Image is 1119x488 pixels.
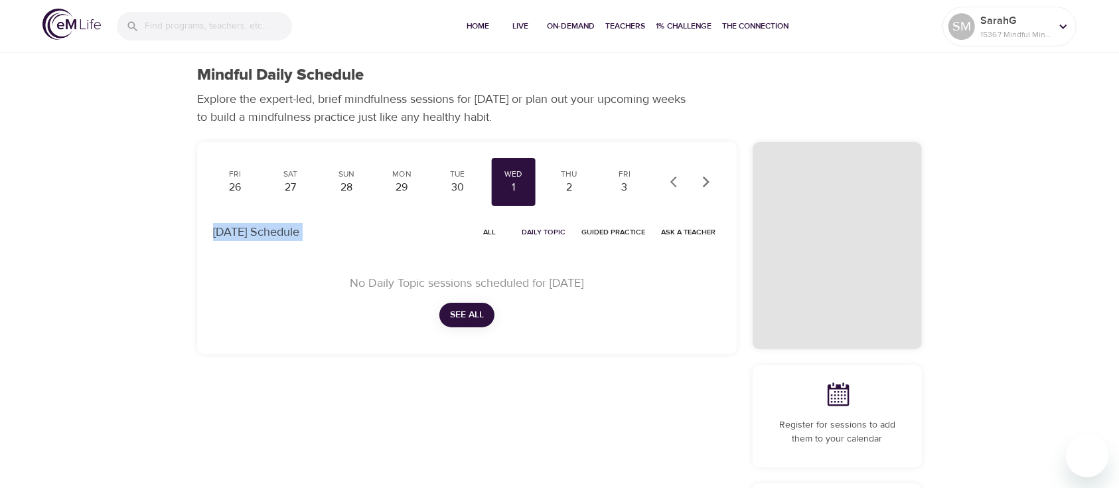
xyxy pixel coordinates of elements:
span: Daily Topic [522,226,565,238]
div: 29 [386,180,419,195]
span: Teachers [605,19,645,33]
span: The Connection [722,19,788,33]
span: See All [450,307,484,323]
div: Mon [386,169,419,180]
div: 1 [496,180,530,195]
div: Fri [608,169,641,180]
div: Fri [218,169,252,180]
div: 30 [441,180,475,195]
div: Tue [441,169,475,180]
span: On-Demand [547,19,595,33]
div: 2 [552,180,585,195]
span: Live [504,19,536,33]
div: Wed [496,169,530,180]
button: Daily Topic [516,222,571,242]
iframe: Button to launch messaging window [1066,435,1108,477]
div: Sun [330,169,363,180]
span: 1% Challenge [656,19,711,33]
button: Ask a Teacher [656,222,721,242]
button: See All [439,303,494,327]
span: Ask a Teacher [661,226,715,238]
button: All [469,222,511,242]
div: 28 [330,180,363,195]
div: Thu [552,169,585,180]
p: 15367 Mindful Minutes [980,29,1051,41]
button: Guided Practice [576,222,650,242]
p: Register for sessions to add them to your calendar [769,418,906,446]
p: No Daily Topic sessions scheduled for [DATE] [229,274,705,292]
span: Home [462,19,494,33]
div: SM [948,13,975,40]
div: 26 [218,180,252,195]
div: Sat [274,169,307,180]
span: Guided Practice [581,226,645,238]
input: Find programs, teachers, etc... [145,12,292,41]
h1: Mindful Daily Schedule [197,66,364,85]
span: All [474,226,506,238]
div: 3 [608,180,641,195]
p: SarahG [980,13,1051,29]
p: Explore the expert-led, brief mindfulness sessions for [DATE] or plan out your upcoming weeks to ... [197,90,695,126]
div: 27 [274,180,307,195]
img: logo [42,9,101,40]
p: [DATE] Schedule [213,223,299,241]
